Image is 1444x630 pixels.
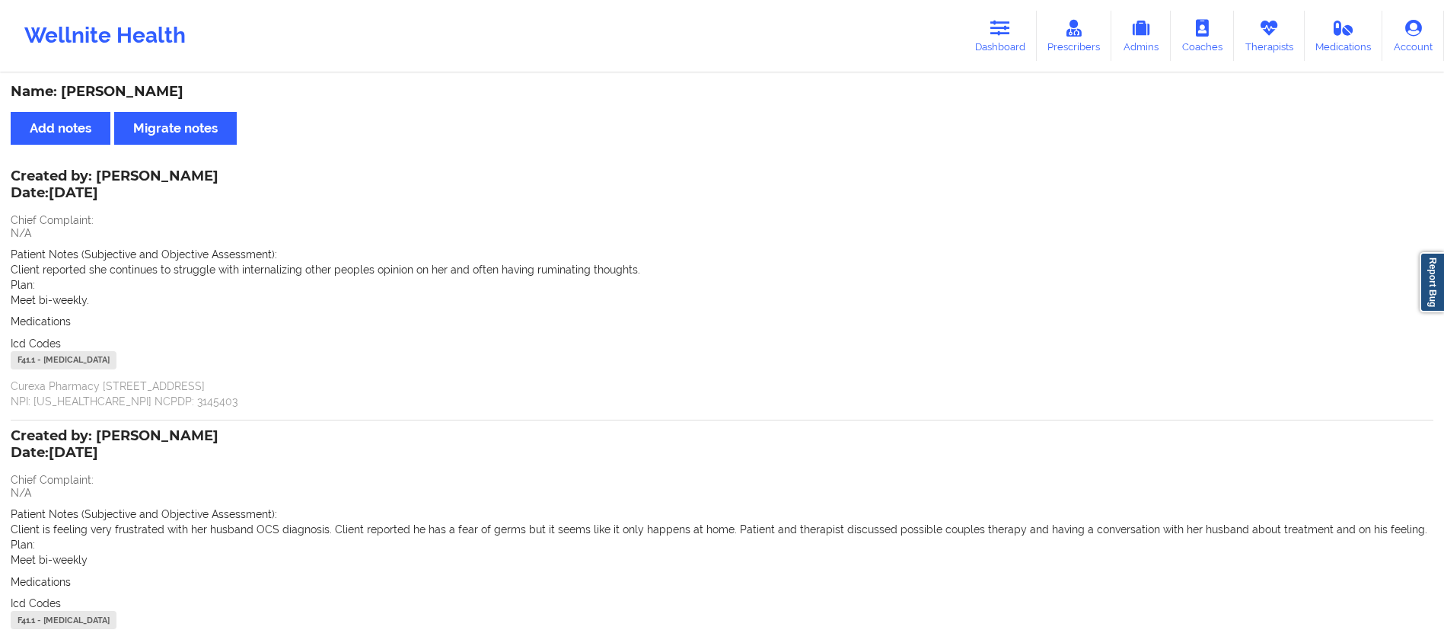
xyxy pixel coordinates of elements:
[11,293,1433,308] p: Meet bi-weekly.
[1234,11,1305,61] a: Therapists
[11,351,116,369] div: F41.1 - [MEDICAL_DATA]
[1037,11,1112,61] a: Prescribers
[11,597,61,609] span: Icd Codes
[11,214,94,226] span: Chief Complaint:
[11,248,277,261] span: Patient Notes (Subjective and Objective Assessment):
[11,539,35,551] span: Plan:
[964,11,1037,61] a: Dashboard
[114,112,237,145] button: Migrate notes
[11,485,1433,500] p: N/A
[11,279,35,291] span: Plan:
[11,184,218,203] p: Date: [DATE]
[11,443,218,463] p: Date: [DATE]
[11,225,1433,241] p: N/A
[11,508,277,520] span: Patient Notes (Subjective and Objective Assessment):
[11,262,1433,277] p: Client reported she continues to struggle with internalizing other peoples opinion on her and oft...
[11,576,71,588] span: Medications
[11,315,71,328] span: Medications
[11,337,61,350] span: Icd Codes
[11,379,1433,409] p: Curexa Pharmacy [STREET_ADDRESS] NPI: [US_HEALTHCARE_NPI] NCPDP: 3145403
[1171,11,1234,61] a: Coaches
[11,522,1433,537] p: Client is feeling very frustrated with her husband OCS diagnosis. Client reported he has a fear o...
[11,611,116,629] div: F41.1 - [MEDICAL_DATA]
[1111,11,1171,61] a: Admins
[11,428,218,463] div: Created by: [PERSON_NAME]
[1382,11,1444,61] a: Account
[11,168,218,203] div: Created by: [PERSON_NAME]
[1420,252,1444,312] a: Report Bug
[11,83,1433,101] div: Name: [PERSON_NAME]
[11,474,94,486] span: Chief Complaint:
[1305,11,1383,61] a: Medications
[11,112,110,145] button: Add notes
[11,552,1433,568] p: Meet bi-weekly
